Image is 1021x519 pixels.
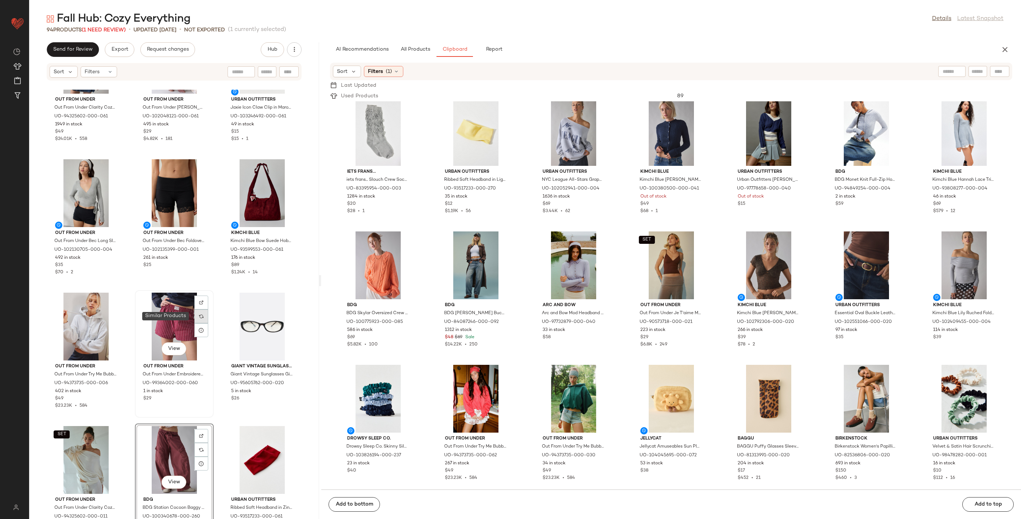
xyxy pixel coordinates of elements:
span: UO-95605762-000-020 [230,380,284,387]
span: 5 in stock [231,388,251,395]
img: 82536806_020_b [830,365,903,433]
span: Out From Under [55,230,117,237]
span: UO-84087246-000-092 [444,319,499,325]
img: 93599553_061_b [225,159,299,227]
span: $35 [835,334,843,341]
img: 100775923_085_b [341,231,415,299]
span: Velvet & Satin Hair Scrunchie Set in Brown/Black/Sage, Women's at Urban Outfitters [932,444,994,450]
a: Details [932,15,951,23]
span: UO-102130705-000-004 [54,247,112,253]
span: Out of stock [738,194,764,200]
span: Filters [368,68,383,75]
img: svg%3e [9,504,23,510]
div: Used Products [337,92,384,100]
span: Out From Under [640,302,702,309]
span: $460 [835,476,847,480]
span: Out From Under Try Me Bubble Hoodie Sweatshirt in High Risk Red, Women's at Urban Outfitters [444,444,506,450]
div: 89 [671,92,1012,100]
span: • [458,209,466,214]
span: Out From Under Embroidered Boxer Short in Red, Women's at Urban Outfitters [143,371,205,378]
span: UO-94373735-000-062 [444,452,497,459]
span: $23.23K [543,476,560,480]
span: Urban Outfitters [738,169,800,175]
span: $89 [231,262,239,269]
span: Giant Vintage Sunglasses Giant Vintage Amplify Bayonetta Glasses in Tortoise/Flash Clear, Women's... [230,371,292,378]
span: 266 in stock [738,327,763,333]
span: • [560,476,567,480]
span: AI Recommendations [335,47,389,52]
span: 100 [369,342,378,347]
span: Birkenstock Women's Papillio Boston Chunky Suede Clog in Dark Tea/Black, Women's at Urban Outfitters [835,444,897,450]
span: Out From Under Try Me Bubble Hoodie Sweatshirt in Green, Women's at Urban Outfitters [542,444,604,450]
span: 3 [854,476,857,480]
button: Send for Review [47,42,99,57]
span: 2 [753,342,755,347]
span: 49 in stock [231,121,254,128]
div: Last Updated [337,82,382,89]
span: Out From Under [PERSON_NAME] Easy Pull-On Lounge Pant in Maroon Stripe, Women's at Urban Outfitters [143,105,205,111]
span: SET [642,237,651,242]
span: 2 in stock [835,194,855,200]
span: $39 [738,334,746,341]
span: 12 [951,209,955,214]
span: Kimchi Blue Lily Ruched Foldover Off-The-Shoulder Knit Top in Grey, Women's at Urban Outfitters [932,310,994,317]
span: Out of stock [640,194,667,200]
img: 94373735_030_b [537,365,610,433]
span: BDG [347,302,409,309]
span: $14.22K [445,342,462,347]
span: BDG Station Cocoon Baggy Barrel Leg Cargo Pant in Dark Red, Women's at Urban Outfitters [143,505,205,511]
span: BDG [835,169,897,175]
span: Ribbed Soft Headband in Light Yellow, Women's at Urban Outfitters [444,177,506,183]
span: Urban Outfitters [543,169,605,175]
img: 95605762_020_m [225,293,299,360]
span: Out From Under [55,97,117,103]
span: 1 in stock [143,388,163,395]
span: 261 in stock [143,255,168,261]
span: Out From Under [55,363,117,370]
img: 102551066_020_b [830,231,903,299]
span: • [462,342,469,347]
span: Out From Under [55,497,117,503]
span: UO-102052941-000-004 [542,186,599,192]
span: 1636 in stock [543,194,570,200]
span: • [648,209,656,214]
span: 53 in stock [640,460,663,467]
span: $4.82K [143,137,158,141]
span: Jellycat [640,436,702,442]
span: Jellycat Amuseables Sun Plushie Travel Pouch in Yellow, Women's at Urban Outfitters [640,444,702,450]
span: 56 [466,209,471,214]
span: UO-82536806-000-020 [835,452,890,459]
span: $28 [347,209,355,214]
span: Export [111,47,128,52]
span: $112 [933,476,943,480]
span: Urban Outfitters [231,97,293,103]
span: Out From Under Clarity Cozy Knit Off-The-Shoulder Top in Ivory, Women's at Urban Outfitters [54,505,116,511]
span: iets frans... Slouch Crew Sock in [GEOGRAPHIC_DATA], Women's at Urban Outfitters [346,177,408,183]
img: svg%3e [13,48,20,55]
span: $15 [231,129,239,135]
span: 1 [246,137,248,141]
span: Kimchi Blue [933,169,995,175]
span: 97 in stock [835,327,857,333]
img: 104045695_072_b [634,365,708,433]
button: Request changes [140,42,195,57]
img: 98478282_001_b [927,365,1001,433]
span: • [943,209,951,214]
span: Drowsy Sleep Co. Skinny Silk Scrunchie Set in Green Sapphire, Women's at Urban Outfitters [346,444,408,450]
span: Kimchi Blue [PERSON_NAME] Lace Twist-Front Crop Top in Brown, Women's at Urban Outfitters [737,310,799,317]
span: 176 in stock [231,255,255,261]
span: (1 currently selected) [228,26,286,34]
span: BDG [PERSON_NAME] Buckle Baggy Barrel [PERSON_NAME] in [US_STATE], Women's at Urban Outfitters [444,310,506,317]
span: Filters [85,68,100,76]
span: UO-100775923-000-085 [346,319,403,325]
img: heart_red.DM2ytmEG.svg [10,16,25,31]
span: • [245,270,253,275]
span: UO-102792306-000-020 [737,319,794,325]
span: Giant Vintage Sunglasses [231,363,293,370]
span: • [943,476,950,480]
span: View [168,479,180,485]
span: Kimchi Blue [738,302,800,309]
span: $15 [231,137,239,141]
span: Kimchi Blue Bow Suede Hobo Bag in Maroon, Women's at Urban Outfitters [230,238,292,245]
span: • [72,403,79,408]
